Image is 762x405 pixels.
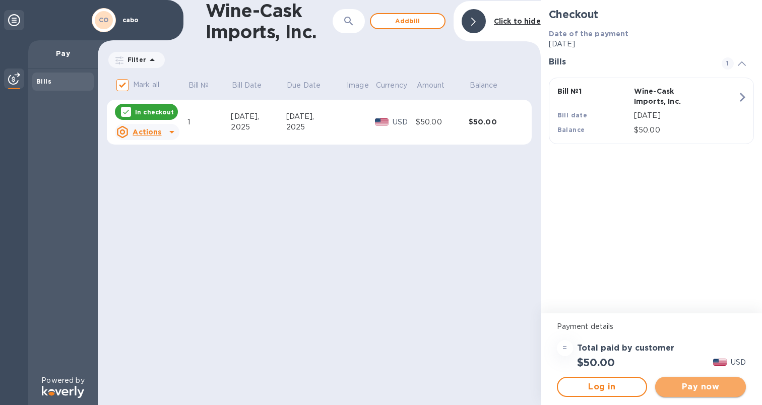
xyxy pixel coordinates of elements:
[133,80,159,90] p: Mark all
[135,108,174,116] p: In checkout
[36,78,51,85] b: Bills
[188,80,209,91] p: Bill №
[566,381,639,393] span: Log in
[549,8,754,21] h2: Checkout
[287,80,334,91] span: Due Date
[122,17,173,24] p: cabo
[713,359,727,366] img: USD
[469,117,522,127] div: $50.00
[557,86,630,96] p: Bill № 1
[231,111,286,122] div: [DATE],
[549,30,629,38] b: Date of the payment
[557,377,648,397] button: Log in
[663,381,738,393] span: Pay now
[731,357,746,368] p: USD
[417,80,458,91] span: Amount
[187,117,231,127] div: 1
[655,377,746,397] button: Pay now
[99,16,109,24] b: CO
[376,80,407,91] p: Currency
[42,386,84,398] img: Logo
[188,80,222,91] span: Bill №
[416,117,469,127] div: $50.00
[577,356,615,369] h2: $50.00
[577,344,674,353] h3: Total paid by customer
[133,128,161,136] u: Actions
[549,78,754,144] button: Bill №1Wine-Cask Imports, Inc.Bill date[DATE]Balance$50.00
[41,375,84,386] p: Powered by
[393,117,416,127] p: USD
[231,122,286,132] div: 2025
[287,80,321,91] p: Due Date
[557,340,573,356] div: =
[549,57,710,67] h3: Bills
[123,55,146,64] p: Filter
[417,80,445,91] p: Amount
[470,80,498,91] p: Balance
[36,48,90,58] p: Pay
[470,80,511,91] span: Balance
[557,321,746,332] p: Payment details
[232,80,275,91] span: Bill Date
[232,80,262,91] p: Bill Date
[557,111,588,119] b: Bill date
[494,17,541,25] b: Click to hide
[634,86,707,106] p: Wine-Cask Imports, Inc.
[634,125,737,136] p: $50.00
[286,111,346,122] div: [DATE],
[347,80,369,91] p: Image
[634,110,737,121] p: [DATE]
[286,122,346,132] div: 2025
[379,15,436,27] span: Add bill
[549,39,754,49] p: [DATE]
[370,13,446,29] button: Addbill
[722,57,734,70] span: 1
[375,118,389,125] img: USD
[557,126,585,133] b: Balance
